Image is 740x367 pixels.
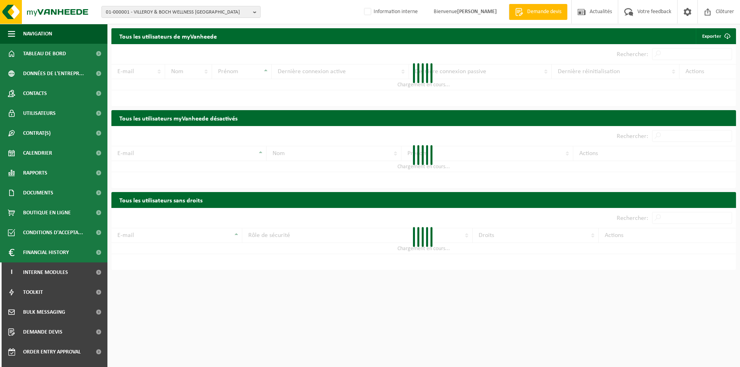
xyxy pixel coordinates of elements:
span: Contrat(s) [23,123,51,143]
h2: Tous les utilisateurs sans droits [111,192,736,208]
button: 01-000001 - VILLEROY & BOCH WELLNESS [GEOGRAPHIC_DATA] [101,6,261,18]
span: Calendrier [23,143,52,163]
span: Rapports [23,163,47,183]
h2: Tous les utilisateurs myVanheede désactivés [111,110,736,126]
span: Conditions d'accepta... [23,223,83,243]
a: Exporter [696,28,735,44]
span: 01-000001 - VILLEROY & BOCH WELLNESS [GEOGRAPHIC_DATA] [106,6,250,18]
h2: Tous les utilisateurs de myVanheede [111,28,225,44]
span: Bulk Messaging [23,302,65,322]
a: Demande devis [509,4,567,20]
span: Order entry approval [23,342,81,362]
span: Toolkit [23,282,43,302]
span: I [8,262,15,282]
span: Demande devis [525,8,563,16]
strong: [PERSON_NAME] [457,9,497,15]
span: Utilisateurs [23,103,56,123]
span: Contacts [23,83,47,103]
span: Boutique en ligne [23,203,71,223]
span: Données de l'entrepr... [23,64,84,83]
span: Financial History [23,243,69,262]
label: Information interne [362,6,418,18]
span: Documents [23,183,53,203]
span: Interne modules [23,262,68,282]
span: Navigation [23,24,52,44]
span: Tableau de bord [23,44,66,64]
span: Demande devis [23,322,62,342]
